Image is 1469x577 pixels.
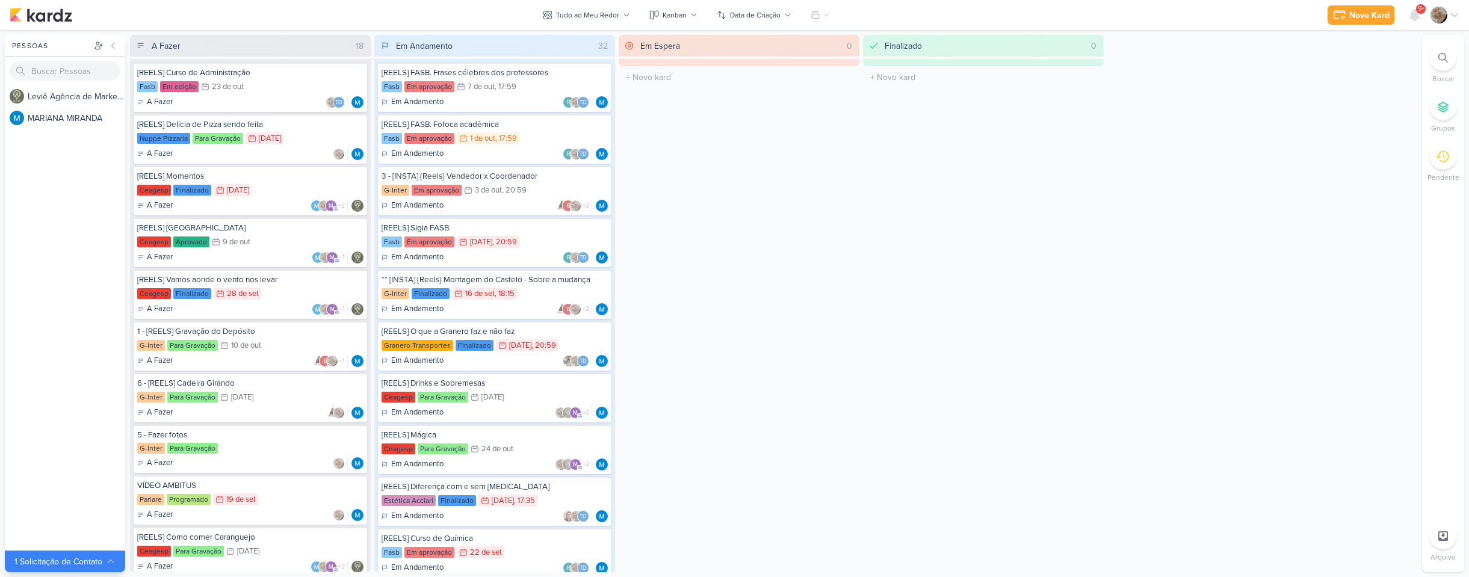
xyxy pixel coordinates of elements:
img: Sarah Violante [319,303,331,315]
p: Em Andamento [391,96,444,108]
img: Sarah Violante [569,303,581,315]
p: e [567,307,570,313]
div: [DATE] [231,393,253,401]
p: Td [335,100,342,106]
span: +2 [581,408,589,418]
div: Ceagesp [137,185,171,196]
div: , 18:15 [495,290,515,298]
div: A Fazer [137,96,173,108]
img: Amannda Primo [555,303,567,315]
div: , 17:35 [514,497,535,505]
div: 0 [1086,40,1101,52]
div: Em Andamento [382,562,444,574]
div: Em Andamento [382,407,444,419]
div: Colaboradores: MARIANA MIRANDA, Sarah Violante, mlegnaioli@gmail.com, Yasmin Yumi, Thais de carvalho [311,561,348,573]
div: M A R I A N A M I R A N D A [28,112,125,125]
div: [DATE] [481,393,504,401]
div: Responsável: MARIANA MIRANDA [351,355,363,367]
div: G-Inter [382,288,409,299]
img: Amannda Primo [312,355,324,367]
div: Responsável: MARIANA MIRANDA [596,303,608,315]
div: Colaboradores: roberta.pecora@fasb.com.br, Sarah Violante, Thais de carvalho [563,148,592,160]
div: Programado [167,494,211,505]
p: Grupos [1431,123,1455,134]
p: Em Andamento [391,407,444,419]
div: Para Gravação [173,546,224,557]
div: Responsável: MARIANA MIRANDA [596,251,608,264]
p: A Fazer [147,200,173,212]
div: roberta.pecora@fasb.com.br [563,562,575,574]
img: Everton Granero [563,355,575,367]
div: Responsável: MARIANA MIRANDA [351,96,363,108]
img: MARIANA MIRANDA [596,96,608,108]
img: MARIANA MIRANDA [596,200,608,212]
div: Ceagesp [382,443,415,454]
div: Colaboradores: roberta.pecora@fasb.com.br, Sarah Violante, Thais de carvalho [563,96,592,108]
div: Responsável: MARIANA MIRANDA [596,407,608,419]
p: r [567,152,571,158]
img: Sarah Violante [319,251,331,264]
div: Em aprovação [404,236,454,247]
p: Em Andamento [391,200,444,212]
p: r [567,100,571,106]
div: Colaboradores: Sarah Violante, Leviê Agência de Marketing Digital, mlegnaioli@gmail.com, Yasmin Y... [555,407,592,419]
span: 9+ [1418,4,1424,14]
div: , 20:59 [531,342,556,350]
p: r [567,255,571,261]
img: Sarah Violante [333,407,345,419]
div: Responsável: MARIANA MIRANDA [596,355,608,367]
img: Sarah Violante [570,251,582,264]
div: 10 de out [231,342,261,350]
div: Para Gravação [418,443,468,454]
div: A Fazer [137,561,173,573]
img: MARIANA MIRANDA [311,561,323,573]
div: [REELS] Sigla FASB [382,223,608,233]
div: Para Gravação [193,133,243,144]
div: [REELS] Momentos [137,171,363,182]
div: 23 de out [212,83,244,91]
p: A Fazer [147,561,173,573]
div: Em Andamento [382,510,444,522]
div: Colaboradores: roberta.pecora@fasb.com.br, Sarah Violante, Thais de carvalho [563,251,592,264]
div: Thais de carvalho [577,562,589,574]
div: Em Andamento [382,458,444,471]
div: 1 Solicitação de Contato [14,555,106,568]
img: MARIANA MIRANDA [596,510,608,522]
p: A Fazer [147,407,173,419]
div: 32 [593,40,613,52]
div: Responsável: MARIANA MIRANDA [596,562,608,574]
div: [REELS] Diferença com e sem Botox [382,481,608,492]
img: Sarah Violante [570,562,582,574]
div: Finalizado [173,185,211,196]
p: A Fazer [147,303,173,315]
div: Responsável: MARIANA MIRANDA [351,509,363,521]
div: roberta.pecora@fasb.com.br [563,148,575,160]
p: A Fazer [147,355,173,367]
img: MARIANA MIRANDA [596,251,608,264]
img: Sarah Violante [570,96,582,108]
img: MARIANA MIRANDA [351,355,363,367]
div: [REELS] FASB. Fofoca acadêmica [382,119,608,130]
div: Responsável: MARIANA MIRANDA [351,457,363,469]
div: Colaboradores: Amannda Primo, emersongranero@ginter.com.br, Sarah Violante, Thais de carvalho, ma... [555,200,592,212]
div: 3 de out [475,187,502,194]
div: A Fazer [137,303,173,315]
div: [REELS] O que a Granero faz e não faz [382,326,608,337]
img: Sarah Violante [570,355,582,367]
div: Em aprovação [404,81,454,92]
div: Em aprovação [412,185,462,196]
div: Para Gravação [167,392,218,403]
div: Finalizado [885,40,922,52]
div: [REELS] Curso de Administração [137,67,363,78]
div: Em aprovação [404,547,454,558]
p: m [573,462,578,468]
div: 28 de set [227,290,259,298]
div: Finalizado [412,288,450,299]
div: Em Andamento [396,40,453,52]
div: Em edição [160,81,199,92]
div: Ceagesp [382,392,415,403]
div: Fasb [137,81,158,92]
p: A Fazer [147,96,173,108]
p: Em Andamento [391,303,444,315]
div: emersongranero@ginter.com.br [562,303,574,315]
